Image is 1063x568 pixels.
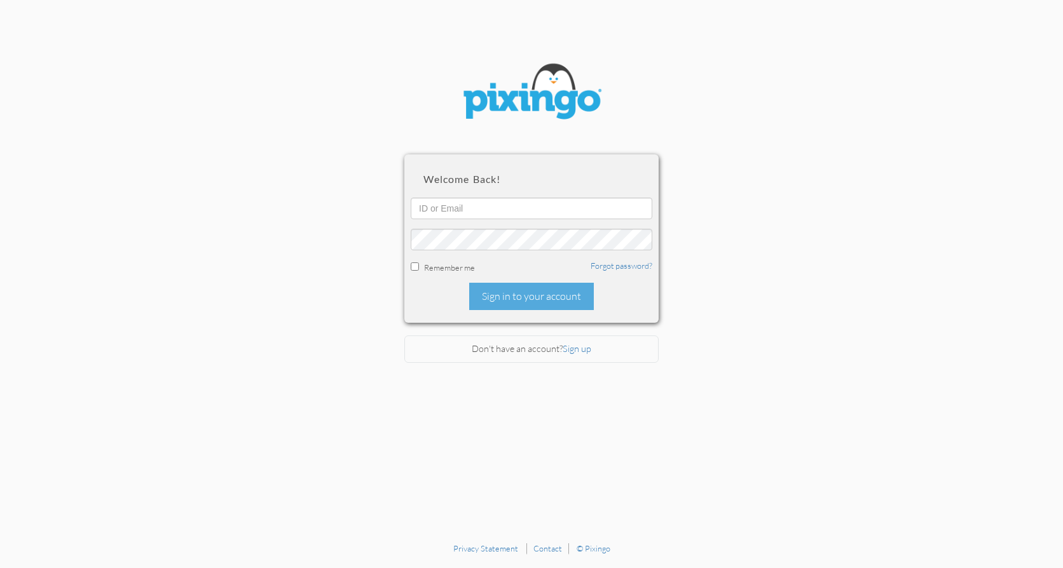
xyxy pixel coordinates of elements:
[577,543,610,553] a: © Pixingo
[469,283,594,310] div: Sign in to your account
[404,335,659,363] div: Don't have an account?
[591,260,652,271] a: Forgot password?
[411,260,652,273] div: Remember me
[411,198,652,219] input: ID or Email
[563,343,591,354] a: Sign up
[453,543,518,553] a: Privacy Statement
[423,173,640,185] h2: Welcome back!
[533,543,562,553] a: Contact
[455,57,608,129] img: pixingo logo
